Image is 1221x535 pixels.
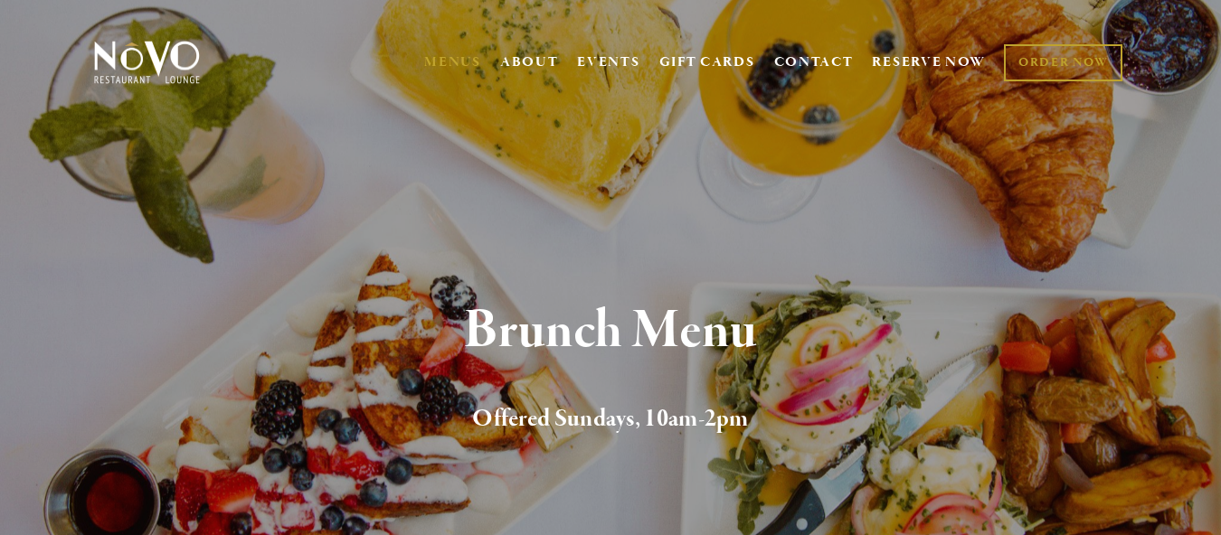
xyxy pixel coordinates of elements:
a: ORDER NOW [1004,44,1122,81]
img: Novo Restaurant &amp; Lounge [90,40,203,85]
h2: Offered Sundays, 10am-2pm [122,400,1100,438]
a: ABOUT [500,53,559,71]
a: MENUS [424,53,481,71]
h1: Brunch Menu [122,302,1100,361]
a: RESERVE NOW [872,45,986,80]
a: CONTACT [774,45,854,80]
a: GIFT CARDS [659,45,755,80]
a: EVENTS [577,53,639,71]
